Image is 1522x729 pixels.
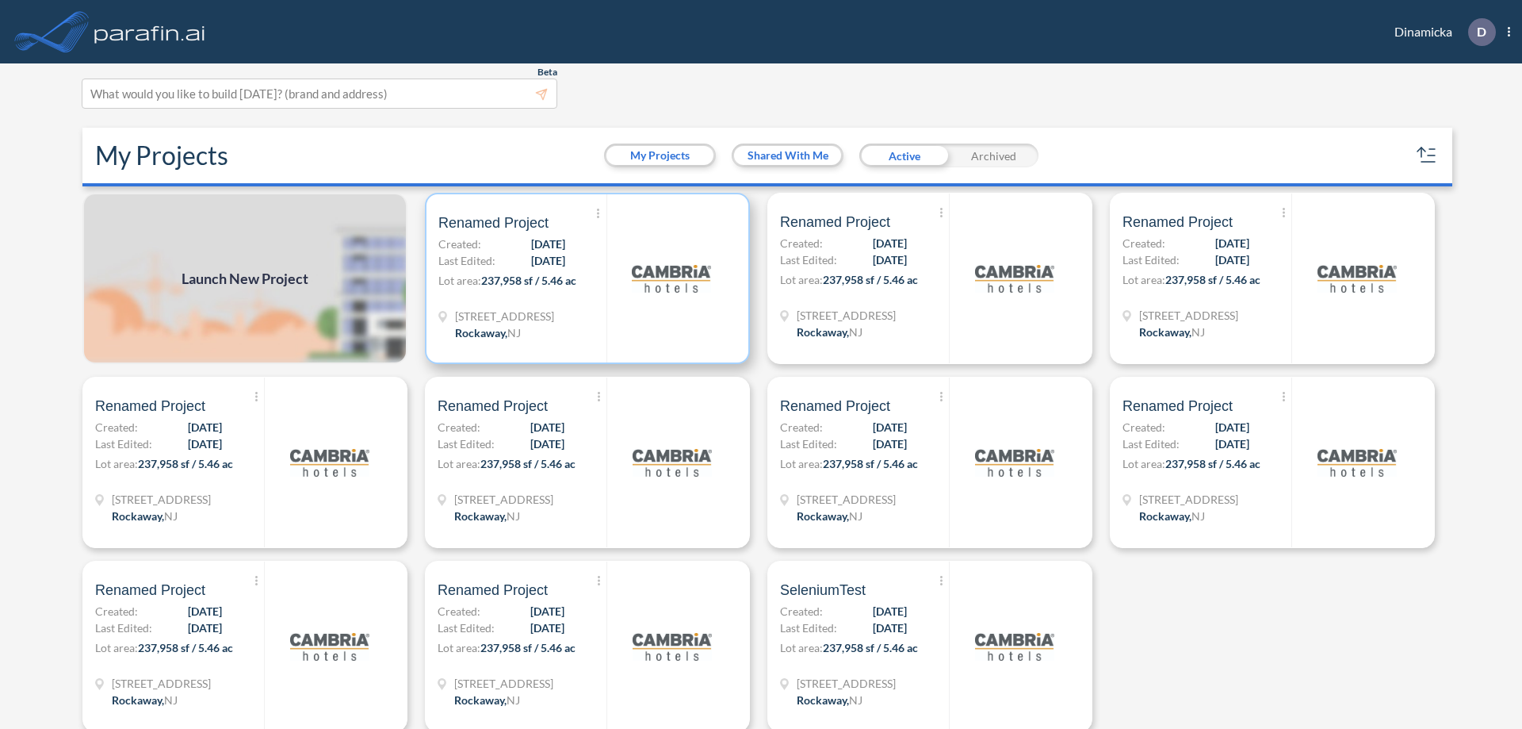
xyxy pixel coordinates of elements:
span: 237,958 sf / 5.46 ac [481,274,576,287]
span: Rockaway , [112,693,164,707]
span: Last Edited: [1122,435,1180,452]
span: Renamed Project [1122,397,1233,416]
span: [DATE] [531,236,565,252]
span: NJ [849,693,862,707]
span: Last Edited: [780,435,837,452]
span: [DATE] [188,603,222,620]
span: [DATE] [530,419,564,435]
span: Rockaway , [1139,509,1191,523]
div: Archived [949,144,1038,167]
span: NJ [849,509,862,523]
button: My Projects [606,146,713,165]
span: Renamed Project [1122,213,1233,232]
span: Rockaway , [1139,325,1191,339]
span: 321 Mt Hope Ave [454,675,553,692]
img: logo [975,423,1054,502]
span: Rockaway , [797,693,849,707]
span: Lot area: [1122,457,1165,470]
span: [DATE] [873,235,907,251]
span: Lot area: [780,273,823,286]
img: logo [91,16,208,48]
span: [DATE] [530,603,564,620]
span: Lot area: [95,641,138,654]
span: [DATE] [873,419,907,435]
span: Lot area: [780,641,823,654]
span: NJ [164,693,178,707]
div: Rockaway, NJ [1139,324,1205,340]
span: 237,958 sf / 5.46 ac [1165,457,1260,470]
span: NJ [1191,509,1205,523]
span: Launch New Project [182,268,308,290]
div: Rockaway, NJ [797,324,862,340]
span: Lot area: [438,457,480,470]
div: Rockaway, NJ [1139,508,1205,524]
span: [DATE] [1215,419,1249,435]
span: 321 Mt Hope Ave [1139,491,1238,508]
span: NJ [164,509,178,523]
span: Last Edited: [95,620,152,636]
span: Created: [438,603,480,620]
span: [DATE] [188,435,222,452]
div: Rockaway, NJ [455,324,521,341]
span: [DATE] [188,620,222,636]
span: SeleniumTest [780,581,866,600]
span: [DATE] [873,620,907,636]
span: Rockaway , [797,325,849,339]
div: Rockaway, NJ [454,692,520,708]
div: Dinamicka [1371,18,1510,46]
span: [DATE] [873,603,907,620]
span: Last Edited: [1122,251,1180,268]
span: 321 Mt Hope Ave [112,675,211,692]
span: [DATE] [530,435,564,452]
span: Renamed Project [780,213,890,232]
span: Renamed Project [780,397,890,416]
span: 237,958 sf / 5.46 ac [823,457,918,470]
span: NJ [507,326,521,340]
img: logo [975,239,1054,318]
span: 321 Mt Hope Ave [797,307,896,324]
span: [DATE] [1215,435,1249,452]
span: [DATE] [530,620,564,636]
div: Rockaway, NJ [112,508,178,524]
span: 321 Mt Hope Ave [454,491,553,508]
span: 321 Mt Hope Ave [112,491,211,508]
h2: My Projects [95,140,228,171]
img: logo [290,423,369,502]
span: Rockaway , [454,509,507,523]
span: Last Edited: [95,435,152,452]
span: 321 Mt Hope Ave [797,675,896,692]
span: [DATE] [1215,235,1249,251]
p: D [1477,25,1486,39]
div: Rockaway, NJ [797,692,862,708]
span: 237,958 sf / 5.46 ac [138,457,233,470]
span: Lot area: [1122,273,1165,286]
span: 321 Mt Hope Ave [797,491,896,508]
span: 237,958 sf / 5.46 ac [480,457,576,470]
span: Lot area: [780,457,823,470]
span: Last Edited: [780,620,837,636]
span: Renamed Project [95,397,205,416]
span: Beta [537,66,557,79]
span: NJ [507,693,520,707]
div: Rockaway, NJ [454,508,520,524]
span: NJ [1191,325,1205,339]
span: Rockaway , [454,693,507,707]
span: Created: [780,603,823,620]
button: sort [1414,143,1440,168]
img: logo [290,607,369,686]
span: 237,958 sf / 5.46 ac [1165,273,1260,286]
span: Last Edited: [438,252,495,269]
span: Created: [780,419,823,435]
span: 321 Mt Hope Ave [455,308,554,324]
img: logo [1317,423,1397,502]
a: Launch New Project [82,193,407,364]
span: Renamed Project [438,581,548,600]
span: Created: [438,419,480,435]
span: Created: [1122,419,1165,435]
button: Shared With Me [734,146,841,165]
span: Renamed Project [438,213,549,232]
span: Rockaway , [797,509,849,523]
span: Lot area: [95,457,138,470]
span: Rockaway , [455,326,507,340]
span: 321 Mt Hope Ave [1139,307,1238,324]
